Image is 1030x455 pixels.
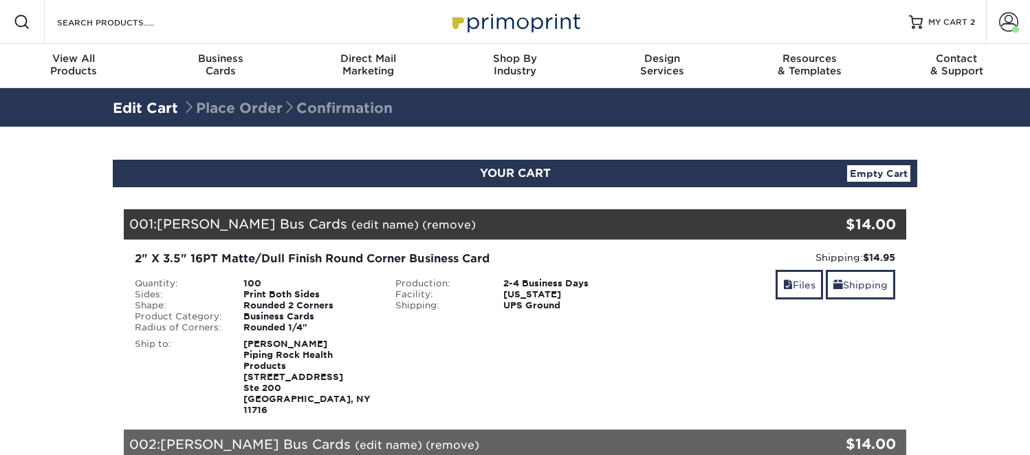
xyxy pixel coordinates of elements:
div: Services [589,52,736,77]
div: Marketing [294,52,441,77]
div: Industry [441,52,589,77]
div: & Support [883,52,1030,77]
span: 2 [970,17,975,27]
div: Facility: [385,289,494,300]
div: Shape: [124,300,233,311]
div: 2-4 Business Days [493,278,645,289]
a: (edit name) [351,218,419,231]
div: $14.00 [776,434,896,454]
a: (remove) [422,218,476,231]
div: Sides: [124,289,233,300]
span: files [783,279,793,290]
span: Business [147,52,294,65]
span: Place Order Confirmation [182,100,393,116]
div: Rounded 1/4" [233,322,385,333]
div: 2" X 3.5" 16PT Matte/Dull Finish Round Corner Business Card [135,251,635,267]
img: Primoprint [446,7,584,36]
span: Resources [736,52,883,65]
div: Rounded 2 Corners [233,300,385,311]
a: Edit Cart [113,100,178,116]
a: Resources& Templates [736,44,883,88]
div: & Templates [736,52,883,77]
span: Contact [883,52,1030,65]
a: Direct MailMarketing [294,44,441,88]
div: Cards [147,52,294,77]
strong: [PERSON_NAME] Piping Rock Health Products [STREET_ADDRESS] Ste 200 [GEOGRAPHIC_DATA], NY 11716 [243,339,371,415]
div: Business Cards [233,311,385,322]
a: BusinessCards [147,44,294,88]
a: DesignServices [589,44,736,88]
a: (edit name) [355,438,422,452]
a: Empty Cart [847,165,910,182]
a: Shop ByIndustry [441,44,589,88]
strong: $14.95 [863,252,895,263]
span: [PERSON_NAME] Bus Cards [160,436,351,452]
a: (remove) [426,438,479,452]
div: UPS Ground [493,300,645,311]
div: Quantity: [124,278,233,289]
div: 001: [124,209,776,240]
div: Ship to: [124,339,233,416]
div: $14.00 [776,214,896,235]
a: Shipping [826,270,895,299]
div: Radius of Corners: [124,322,233,333]
span: [PERSON_NAME] Bus Cards [157,216,347,231]
a: Files [776,270,823,299]
span: shipping [833,279,843,290]
div: Print Both Sides [233,289,385,300]
div: 100 [233,278,385,289]
div: Shipping: [385,300,494,311]
div: [US_STATE] [493,289,645,300]
span: Shop By [441,52,589,65]
a: Contact& Support [883,44,1030,88]
div: Production: [385,278,494,289]
span: Direct Mail [294,52,441,65]
div: Shipping: [655,251,895,264]
input: SEARCH PRODUCTS..... [56,14,190,30]
div: Product Category: [124,311,233,322]
span: MY CART [928,17,967,28]
span: YOUR CART [480,167,551,180]
span: Design [589,52,736,65]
